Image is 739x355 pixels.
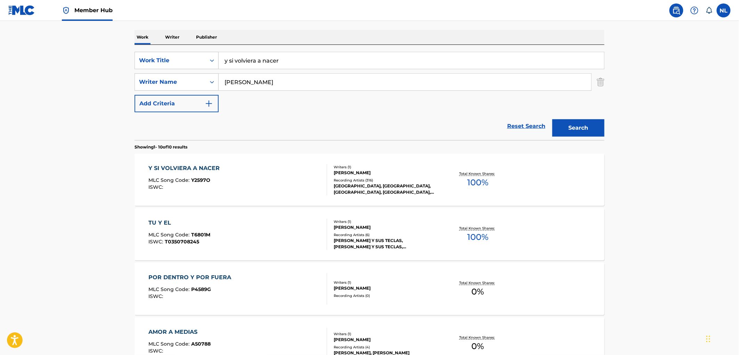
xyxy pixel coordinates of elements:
span: MLC Song Code : [149,286,192,292]
img: Delete Criterion [597,73,604,91]
img: MLC Logo [8,5,35,15]
span: 100 % [467,231,488,243]
p: Total Known Shares: [459,335,496,340]
a: Y SI VOLVIERA A NACERMLC Song Code:Y2597OISWC:Writers (1)[PERSON_NAME]Recording Artists (316)[GEO... [135,154,604,206]
button: Add Criteria [135,95,219,112]
div: Work Title [139,56,202,65]
div: Drag [706,329,710,349]
div: Writers ( 1 ) [334,219,439,224]
div: Writers ( 1 ) [334,164,439,170]
img: 9d2ae6d4665cec9f34b9.svg [205,99,213,108]
div: [PERSON_NAME] Y SUS TECLAS, [PERSON_NAME] Y SUS TECLAS, [PERSON_NAME] Y SUS TECLAS, [PERSON_NAME]... [334,237,439,250]
div: AMOR A MEDIAS [149,328,211,336]
span: A50788 [192,341,211,347]
div: [GEOGRAPHIC_DATA], [GEOGRAPHIC_DATA], [GEOGRAPHIC_DATA], [GEOGRAPHIC_DATA], [GEOGRAPHIC_DATA] [334,183,439,195]
a: Reset Search [504,119,549,134]
span: MLC Song Code : [149,232,192,238]
span: ISWC : [149,348,165,354]
span: Y2597O [192,177,211,183]
div: Recording Artists ( 0 ) [334,293,439,298]
div: Recording Artists ( 4 ) [334,345,439,350]
p: Showing 1 - 10 of 10 results [135,144,187,150]
span: ISWC : [149,184,165,190]
img: Top Rightsholder [62,6,70,15]
div: TU Y EL [149,219,211,227]
div: [PERSON_NAME] [334,285,439,291]
a: Public Search [669,3,683,17]
div: Notifications [706,7,713,14]
div: Help [688,3,701,17]
p: Total Known Shares: [459,280,496,285]
span: MLC Song Code : [149,341,192,347]
span: ISWC : [149,239,165,245]
div: Writers ( 1 ) [334,280,439,285]
iframe: Chat Widget [704,322,739,355]
p: Total Known Shares: [459,226,496,231]
a: TU Y ELMLC Song Code:T6801MISWC:T0350708245Writers (1)[PERSON_NAME]Recording Artists (6)[PERSON_N... [135,208,604,260]
div: Recording Artists ( 6 ) [334,232,439,237]
div: Y SI VOLVIERA A NACER [149,164,224,172]
p: Work [135,30,151,45]
div: [PERSON_NAME] [334,337,439,343]
div: Recording Artists ( 316 ) [334,178,439,183]
div: Writers ( 1 ) [334,331,439,337]
span: P4589G [192,286,211,292]
span: ISWC : [149,293,165,299]
div: [PERSON_NAME] [334,170,439,176]
span: T6801M [192,232,211,238]
button: Search [552,119,604,137]
img: help [690,6,699,15]
img: search [672,6,681,15]
div: [PERSON_NAME] [334,224,439,231]
p: Total Known Shares: [459,171,496,176]
div: User Menu [717,3,731,17]
span: 0 % [472,285,484,298]
span: MLC Song Code : [149,177,192,183]
div: Writer Name [139,78,202,86]
span: 100 % [467,176,488,189]
p: Publisher [194,30,219,45]
span: Member Hub [74,6,113,14]
p: Writer [163,30,181,45]
form: Search Form [135,52,604,140]
span: T0350708245 [165,239,200,245]
span: 0 % [472,340,484,353]
div: POR DENTRO Y POR FUERA [149,273,235,282]
a: POR DENTRO Y POR FUERAMLC Song Code:P4589GISWC:Writers (1)[PERSON_NAME]Recording Artists (0)Total... [135,263,604,315]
